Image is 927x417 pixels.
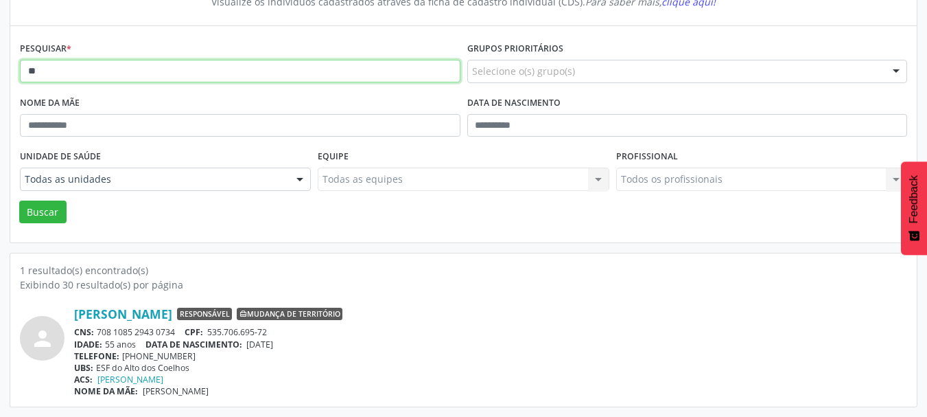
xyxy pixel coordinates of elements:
[20,38,71,60] label: Pesquisar
[237,308,342,320] span: Mudança de território
[246,339,273,350] span: [DATE]
[74,326,94,338] span: CNS:
[97,374,163,385] a: [PERSON_NAME]
[74,339,907,350] div: 55 anos
[20,93,80,114] label: Nome da mãe
[30,326,55,351] i: person
[25,172,283,186] span: Todas as unidades
[74,350,907,362] div: [PHONE_NUMBER]
[145,339,242,350] span: DATA DE NASCIMENTO:
[20,146,101,168] label: Unidade de saúde
[74,374,93,385] span: ACS:
[472,64,575,78] span: Selecione o(s) grupo(s)
[177,308,232,320] span: Responsável
[74,362,907,374] div: ESF do Alto dos Coelhos
[207,326,267,338] span: 535.706.695-72
[20,263,907,278] div: 1 resultado(s) encontrado(s)
[185,326,203,338] span: CPF:
[616,146,678,168] label: Profissional
[20,278,907,292] div: Exibindo 30 resultado(s) por página
[908,175,920,223] span: Feedback
[74,385,138,397] span: NOME DA MÃE:
[74,350,119,362] span: TELEFONE:
[74,339,102,350] span: IDADE:
[74,362,93,374] span: UBS:
[74,326,907,338] div: 708 1085 2943 0734
[143,385,209,397] span: [PERSON_NAME]
[19,201,67,224] button: Buscar
[318,146,349,168] label: Equipe
[467,93,561,114] label: Data de nascimento
[74,306,172,322] a: [PERSON_NAME]
[901,161,927,255] button: Feedback - Mostrar pesquisa
[467,38,563,60] label: Grupos prioritários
